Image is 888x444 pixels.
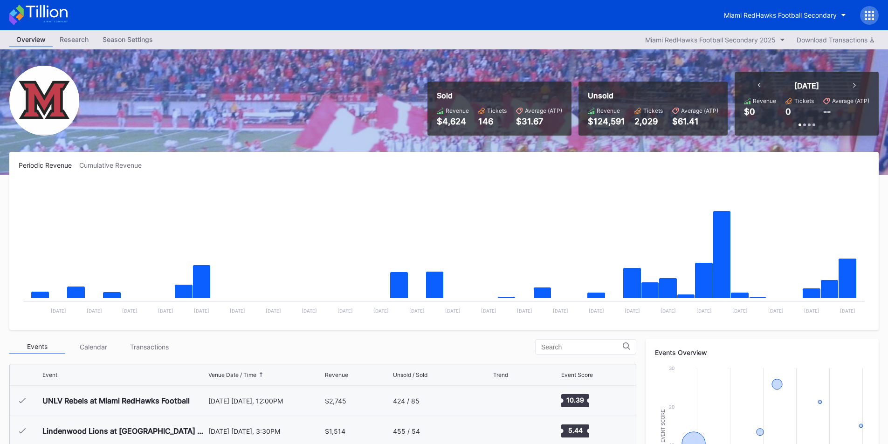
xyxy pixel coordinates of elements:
text: [DATE] [840,308,855,314]
div: 424 / 85 [393,397,420,405]
div: Average (ATP) [832,97,869,104]
a: Research [53,33,96,47]
div: $4,624 [437,116,469,126]
text: [DATE] [194,308,209,314]
a: Overview [9,33,53,47]
text: [DATE] [696,308,712,314]
div: Periodic Revenue [19,161,79,169]
div: Research [53,33,96,46]
div: $124,591 [588,116,625,126]
div: Revenue [446,107,469,114]
text: 10.39 [566,396,584,404]
div: Tickets [643,107,663,114]
div: 146 [478,116,507,126]
text: [DATE] [768,308,784,314]
svg: Chart title [493,389,521,412]
div: Tickets [487,107,507,114]
div: Event Score [561,371,593,378]
div: UNLV Rebels at Miami RedHawks Football [42,396,190,405]
div: Season Settings [96,33,160,46]
text: 20 [669,404,675,410]
div: Miami RedHawks Football Secondary [724,11,837,19]
text: [DATE] [87,308,102,314]
div: Lindenwood Lions at [GEOGRAPHIC_DATA] RedHawks Football [42,426,206,436]
text: [DATE] [445,308,461,314]
div: Cumulative Revenue [79,161,149,169]
text: [DATE] [373,308,389,314]
text: [DATE] [481,308,496,314]
text: [DATE] [51,308,66,314]
text: 5.44 [568,426,582,434]
text: Event Score [661,409,666,443]
text: [DATE] [158,308,173,314]
svg: Chart title [493,419,521,443]
div: $61.41 [672,116,718,126]
div: [DATE] [794,81,819,90]
a: Season Settings [96,33,160,47]
div: 2,029 [634,116,663,126]
text: [DATE] [589,308,604,314]
div: Event [42,371,57,378]
text: [DATE] [661,308,676,314]
text: [DATE] [409,308,425,314]
div: [DATE] [DATE], 12:00PM [208,397,323,405]
div: Miami RedHawks Football Secondary 2025 [645,36,776,44]
div: Transactions [121,340,177,354]
div: Calendar [65,340,121,354]
div: Events Overview [655,348,869,356]
text: [DATE] [517,308,532,314]
div: 455 / 54 [393,427,420,435]
div: Events [9,340,65,354]
text: [DATE] [553,308,568,314]
text: 30 [669,365,675,371]
svg: Chart title [19,181,869,321]
div: Sold [437,91,562,100]
img: Miami_RedHawks_Football_Secondary.png [9,66,79,136]
div: Download Transactions [797,36,874,44]
div: Venue Date / Time [208,371,256,378]
div: $1,514 [325,427,345,435]
input: Search [541,343,623,351]
text: [DATE] [337,308,353,314]
div: -- [823,107,831,116]
div: Average (ATP) [525,107,562,114]
text: [DATE] [732,308,748,314]
div: $0 [744,107,755,116]
text: [DATE] [230,308,245,314]
div: Revenue [753,97,776,104]
div: Revenue [597,107,620,114]
div: Unsold / Sold [393,371,427,378]
button: Miami RedHawks Football Secondary [717,7,853,24]
div: $2,745 [325,397,346,405]
div: Average (ATP) [681,107,718,114]
div: Tickets [794,97,814,104]
text: [DATE] [122,308,138,314]
text: [DATE] [266,308,281,314]
div: 0 [785,107,791,116]
div: [DATE] [DATE], 3:30PM [208,427,323,435]
text: [DATE] [804,308,819,314]
div: Unsold [588,91,718,100]
div: Revenue [325,371,348,378]
button: Download Transactions [792,34,879,46]
text: [DATE] [302,308,317,314]
button: Miami RedHawks Football Secondary 2025 [640,34,790,46]
div: $31.67 [516,116,562,126]
text: [DATE] [625,308,640,314]
div: Trend [493,371,508,378]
